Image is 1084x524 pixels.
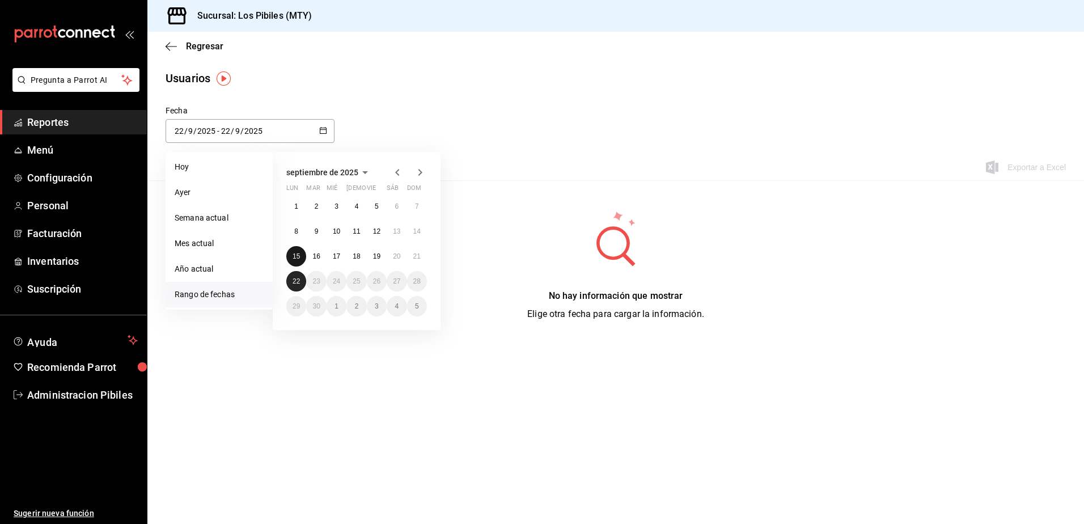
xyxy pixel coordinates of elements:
input: Month [235,126,240,136]
button: septiembre de 2025 [286,166,372,179]
abbr: 19 de septiembre de 2025 [373,252,380,260]
button: 15 de septiembre de 2025 [286,246,306,267]
li: Ayer [166,180,273,205]
span: Ayuda [27,333,123,347]
li: Año actual [166,256,273,282]
button: 1 de septiembre de 2025 [286,196,306,217]
button: 30 de septiembre de 2025 [306,296,326,316]
button: 16 de septiembre de 2025 [306,246,326,267]
abbr: 7 de septiembre de 2025 [415,202,419,210]
button: 2 de octubre de 2025 [346,296,366,316]
span: / [240,126,244,136]
abbr: domingo [407,184,421,196]
span: Inventarios [27,253,138,269]
abbr: 2 de octubre de 2025 [355,302,359,310]
button: 25 de septiembre de 2025 [346,271,366,291]
abbr: 13 de septiembre de 2025 [393,227,400,235]
abbr: 5 de octubre de 2025 [415,302,419,310]
li: Hoy [166,154,273,180]
abbr: 28 de septiembre de 2025 [413,277,421,285]
abbr: 3 de septiembre de 2025 [334,202,338,210]
button: 11 de septiembre de 2025 [346,221,366,242]
img: Tooltip marker [217,71,231,86]
abbr: lunes [286,184,298,196]
span: / [184,126,188,136]
span: Facturación [27,226,138,241]
li: Mes actual [166,231,273,256]
abbr: miércoles [327,184,337,196]
span: Administracion Pibiles [27,387,138,403]
abbr: 20 de septiembre de 2025 [393,252,400,260]
abbr: 4 de septiembre de 2025 [355,202,359,210]
div: No hay información que mostrar [527,289,704,303]
span: Reportes [27,115,138,130]
span: Menú [27,142,138,158]
button: 26 de septiembre de 2025 [367,271,387,291]
button: 8 de septiembre de 2025 [286,221,306,242]
button: 5 de septiembre de 2025 [367,196,387,217]
abbr: 1 de septiembre de 2025 [294,202,298,210]
button: 14 de septiembre de 2025 [407,221,427,242]
span: - [217,126,219,136]
button: 7 de septiembre de 2025 [407,196,427,217]
button: 3 de septiembre de 2025 [327,196,346,217]
button: 21 de septiembre de 2025 [407,246,427,267]
span: Suscripción [27,281,138,297]
abbr: 16 de septiembre de 2025 [312,252,320,260]
button: 3 de octubre de 2025 [367,296,387,316]
abbr: 6 de septiembre de 2025 [395,202,399,210]
div: Usuarios [166,70,210,87]
button: 17 de septiembre de 2025 [327,246,346,267]
button: 23 de septiembre de 2025 [306,271,326,291]
span: / [193,126,197,136]
abbr: 5 de septiembre de 2025 [375,202,379,210]
input: Day [174,126,184,136]
abbr: 1 de octubre de 2025 [334,302,338,310]
button: 6 de septiembre de 2025 [387,196,406,217]
div: Fecha [166,105,334,117]
abbr: 24 de septiembre de 2025 [333,277,340,285]
button: 27 de septiembre de 2025 [387,271,406,291]
span: Personal [27,198,138,213]
abbr: 18 de septiembre de 2025 [353,252,360,260]
button: 9 de septiembre de 2025 [306,221,326,242]
button: 20 de septiembre de 2025 [387,246,406,267]
span: / [231,126,234,136]
button: open_drawer_menu [125,29,134,39]
li: Semana actual [166,205,273,231]
h3: Sucursal: Los Pibiles (MTY) [188,9,312,23]
button: 29 de septiembre de 2025 [286,296,306,316]
abbr: jueves [346,184,413,196]
abbr: 21 de septiembre de 2025 [413,252,421,260]
abbr: 2 de septiembre de 2025 [315,202,319,210]
button: Pregunta a Parrot AI [12,68,139,92]
abbr: 29 de septiembre de 2025 [293,302,300,310]
abbr: 3 de octubre de 2025 [375,302,379,310]
span: Sugerir nueva función [14,508,138,519]
button: 18 de septiembre de 2025 [346,246,366,267]
button: 28 de septiembre de 2025 [407,271,427,291]
abbr: sábado [387,184,399,196]
abbr: 23 de septiembre de 2025 [312,277,320,285]
abbr: 12 de septiembre de 2025 [373,227,380,235]
abbr: viernes [367,184,376,196]
button: 2 de septiembre de 2025 [306,196,326,217]
abbr: 30 de septiembre de 2025 [312,302,320,310]
input: Day [221,126,231,136]
abbr: 26 de septiembre de 2025 [373,277,380,285]
span: Recomienda Parrot [27,360,138,375]
button: 10 de septiembre de 2025 [327,221,346,242]
button: Regresar [166,41,223,52]
li: Rango de fechas [166,282,273,307]
button: 1 de octubre de 2025 [327,296,346,316]
abbr: 8 de septiembre de 2025 [294,227,298,235]
abbr: 15 de septiembre de 2025 [293,252,300,260]
abbr: 11 de septiembre de 2025 [353,227,360,235]
span: Configuración [27,170,138,185]
button: 13 de septiembre de 2025 [387,221,406,242]
button: 24 de septiembre de 2025 [327,271,346,291]
button: 4 de octubre de 2025 [387,296,406,316]
input: Year [244,126,263,136]
span: Elige otra fecha para cargar la información. [527,309,704,319]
